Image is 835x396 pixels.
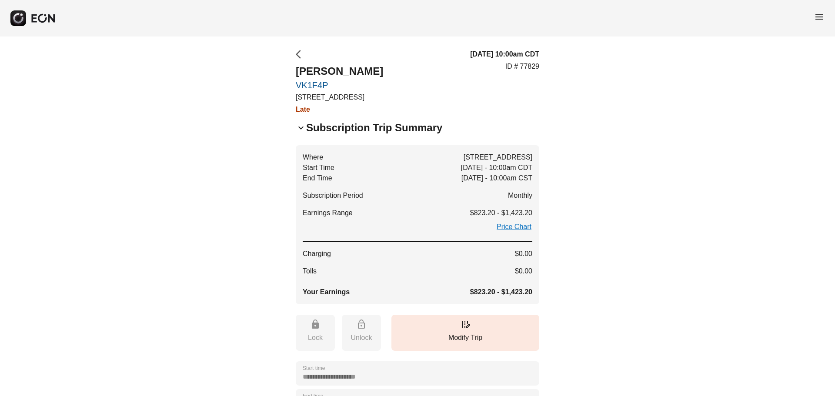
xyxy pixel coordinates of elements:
h2: Subscription Trip Summary [306,121,442,135]
h3: [DATE] 10:00am CDT [470,49,539,60]
span: $823.20 - $1,423.20 [470,287,532,297]
span: Subscription Period [303,190,363,201]
span: [DATE] - 10:00am CST [461,173,532,183]
span: edit_road [460,319,471,329]
span: [STREET_ADDRESS] [464,152,532,163]
span: Where [303,152,323,163]
span: [DATE] - 10:00am CDT [461,163,532,173]
span: Charging [303,249,331,259]
span: menu [814,12,825,22]
span: Monthly [508,190,532,201]
span: $0.00 [515,249,532,259]
h2: [PERSON_NAME] [296,64,383,78]
button: Where[STREET_ADDRESS]Start Time[DATE] - 10:00am CDTEnd Time[DATE] - 10:00am CSTSubscription Perio... [296,145,539,304]
p: ID # 77829 [505,61,539,72]
span: $823.20 - $1,423.20 [470,208,532,218]
span: Tolls [303,266,317,276]
span: End Time [303,173,332,183]
span: arrow_back_ios [296,49,306,60]
span: keyboard_arrow_down [296,123,306,133]
span: $0.00 [515,266,532,276]
span: Earnings Range [303,208,353,218]
a: Price Chart [496,222,532,232]
button: Modify Trip [391,315,539,351]
span: Start Time [303,163,334,173]
a: VK1F4P [296,80,383,90]
p: Modify Trip [396,333,535,343]
h3: Late [296,104,383,115]
p: [STREET_ADDRESS] [296,92,383,103]
span: Your Earnings [303,287,350,297]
